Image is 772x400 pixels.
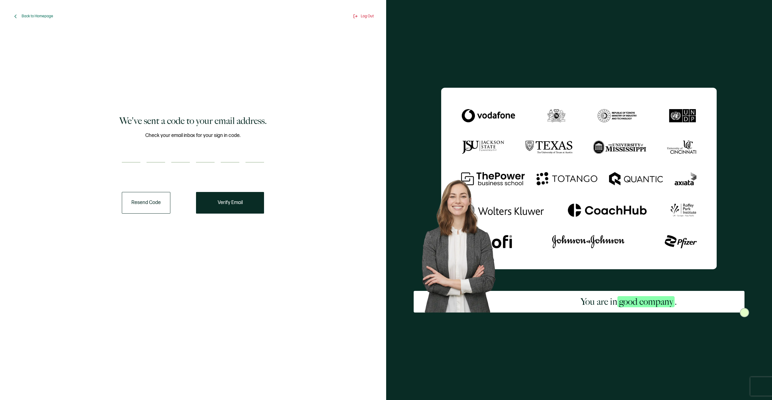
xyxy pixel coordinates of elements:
[414,173,513,313] img: Sertifier Signup - You are in <span class="strong-h">good company</span>. Hero
[145,132,241,139] span: Check your email inbox for your sign in code.
[119,115,267,127] h1: We've sent a code to your email address.
[740,308,749,317] img: Sertifier Signup
[122,192,170,214] button: Resend Code
[361,14,374,19] span: Log Out
[218,200,243,205] span: Verify Email
[196,192,264,214] button: Verify Email
[617,296,675,307] span: good company
[581,296,677,308] h2: You are in .
[22,14,53,19] span: Back to Homepage
[441,87,717,269] img: Sertifier We've sent a code to your email address.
